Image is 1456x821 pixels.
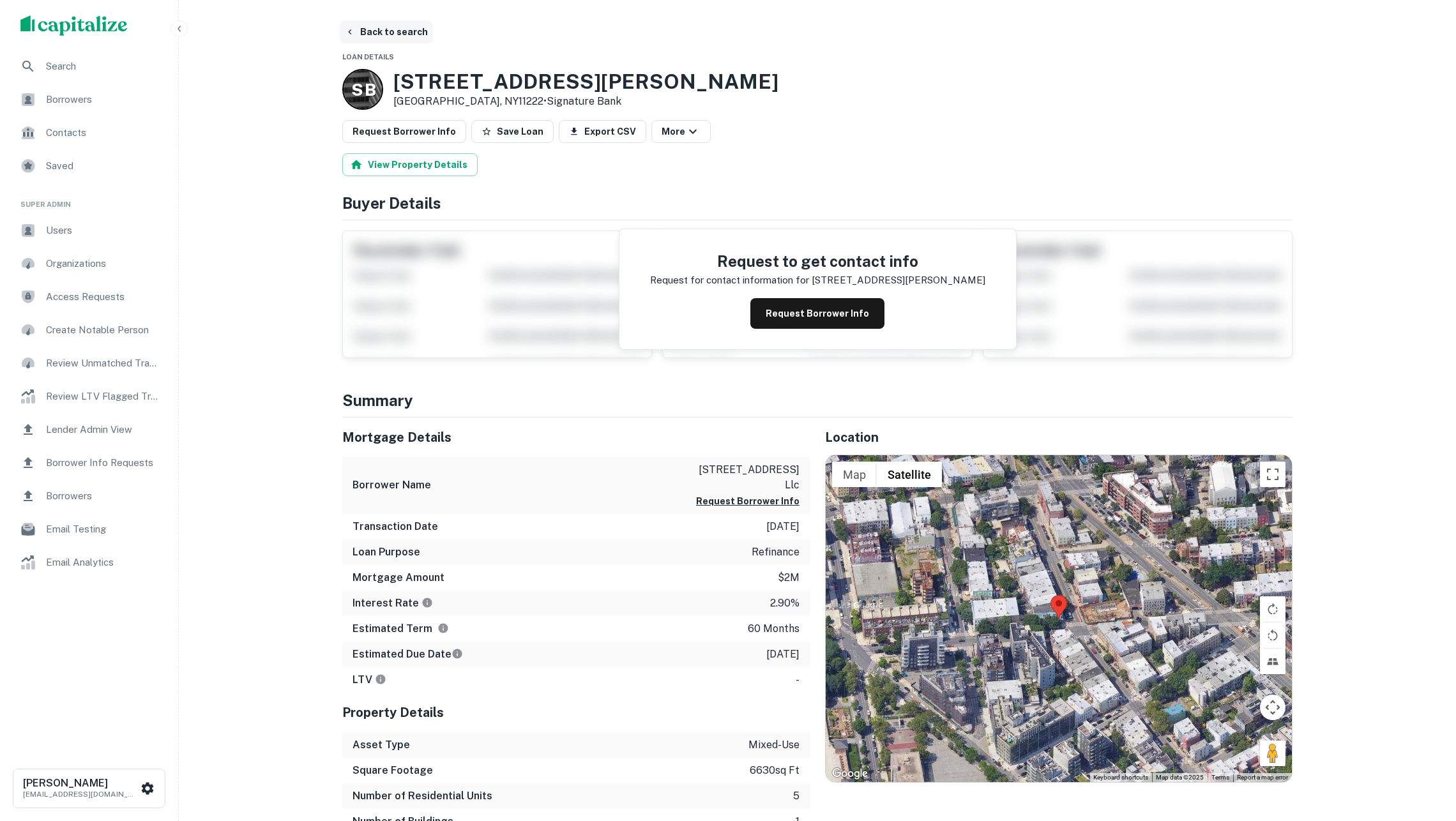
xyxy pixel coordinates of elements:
[471,120,554,143] button: Save Loan
[877,462,942,487] button: Show satellite imagery
[342,389,1293,412] h4: Summary
[1237,774,1288,781] a: Report a map error
[393,94,778,109] p: [GEOGRAPHIC_DATA], NY11222 •
[10,215,168,246] a: Users
[353,519,438,534] h6: Transaction Date
[46,488,160,504] span: Borrowers
[342,428,810,447] h5: Mortgage Details
[1260,462,1285,487] button: Toggle fullscreen view
[46,356,160,371] span: Review Unmatched Transactions
[353,621,449,636] h6: Estimated Term
[1211,774,1229,781] a: Terms (opens in new tab)
[651,120,711,143] button: More
[46,389,160,404] span: Review LTV Flagged Transactions
[696,493,800,509] button: Request Borrower Info
[342,192,1293,215] h4: Buyer Details
[393,70,778,94] h3: [STREET_ADDRESS][PERSON_NAME]
[1260,695,1285,720] button: Map camera controls
[1392,719,1456,780] iframe: Chat Widget
[342,53,394,61] span: Loan Details
[46,256,160,271] span: Organizations
[1260,622,1285,648] button: Rotate map counterclockwise
[812,273,985,288] p: [STREET_ADDRESS][PERSON_NAME]
[342,120,466,143] button: Request Borrower Info
[10,117,168,148] a: Contacts
[353,545,420,560] h6: Loan Purpose
[10,282,168,312] a: Access Requests
[351,77,375,102] p: S B
[10,381,168,412] a: Review LTV Flagged Transactions
[793,788,800,804] p: 5
[342,69,383,110] a: S B
[23,778,138,788] h6: [PERSON_NAME]
[353,570,444,585] h6: Mortgage Amount
[10,414,168,445] a: Lender Admin View
[10,481,168,511] a: Borrowers
[1093,773,1148,782] button: Keyboard shortcuts
[748,621,800,636] p: 60 months
[752,545,800,560] p: refinance
[353,737,410,753] h6: Asset Type
[829,765,871,782] a: Open this area in Google Maps (opens a new window)
[10,51,168,82] a: Search
[46,455,160,471] span: Borrower Info Requests
[750,763,800,778] p: 6630 sq ft
[10,151,168,181] a: Saved
[46,555,160,570] span: Email Analytics
[10,184,168,215] li: Super Admin
[437,622,449,634] svg: Term is based on a standard schedule for this type of loan.
[10,315,168,345] a: Create Notable Person
[353,596,433,611] h6: Interest Rate
[46,522,160,537] span: Email Testing
[340,20,433,43] button: Back to search
[10,547,168,578] a: Email Analytics
[421,597,433,608] svg: The interest rates displayed on the website are for informational purposes only and may be report...
[10,84,168,115] div: Borrowers
[353,672,386,688] h6: LTV
[13,769,165,808] button: [PERSON_NAME][EMAIL_ADDRESS][DOMAIN_NAME]
[778,570,800,585] p: $2m
[547,95,621,107] a: Signature Bank
[1260,649,1285,674] button: Tilt map
[46,59,160,74] span: Search
[46,92,160,107] span: Borrowers
[10,248,168,279] a: Organizations
[10,348,168,379] a: Review Unmatched Transactions
[46,322,160,338] span: Create Notable Person
[353,788,492,804] h6: Number of Residential Units
[46,158,160,174] span: Saved
[748,737,800,753] p: mixed-use
[1156,774,1204,781] span: Map data ©2025
[766,647,800,662] p: [DATE]
[650,273,809,288] p: Request for contact information for
[10,448,168,478] a: Borrower Info Requests
[825,428,1293,447] h5: Location
[342,703,810,722] h5: Property Details
[375,674,386,685] svg: LTVs displayed on the website are for informational purposes only and may be reported incorrectly...
[770,596,800,611] p: 2.90%
[46,223,160,238] span: Users
[1260,741,1285,766] button: Drag Pegman onto the map to open Street View
[342,153,478,176] button: View Property Details
[46,422,160,437] span: Lender Admin View
[451,648,463,659] svg: Estimate is based on a standard schedule for this type of loan.
[559,120,646,143] button: Export CSV
[796,672,800,688] p: -
[650,250,985,273] h4: Request to get contact info
[766,519,800,534] p: [DATE]
[353,478,431,493] h6: Borrower Name
[10,514,168,545] div: Email Testing
[750,298,884,329] button: Request Borrower Info
[1260,596,1285,622] button: Rotate map clockwise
